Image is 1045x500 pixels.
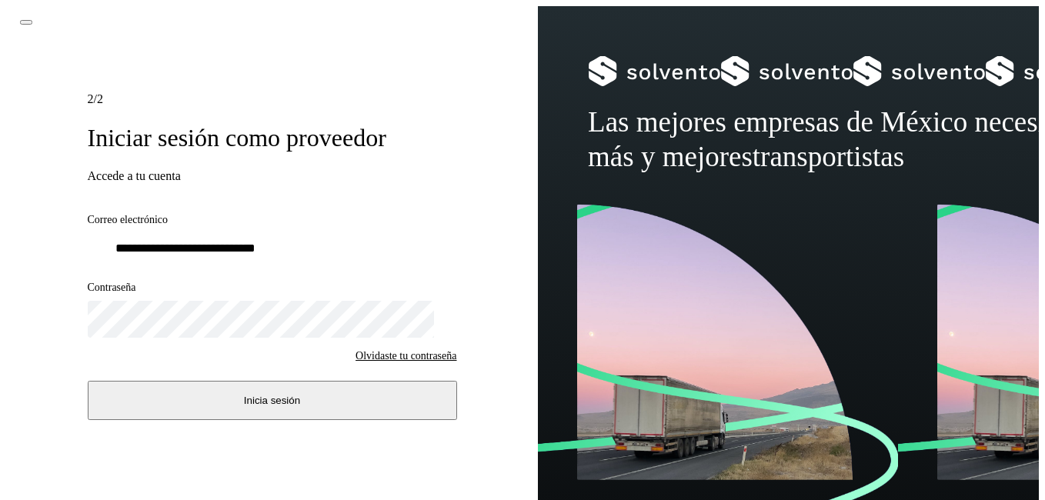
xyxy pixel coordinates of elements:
h3: Accede a tu cuenta [88,169,457,183]
h1: Iniciar sesión como proveedor [88,123,457,152]
label: Correo electrónico [88,214,457,227]
span: Inicia sesión [244,395,300,406]
span: 2 [88,92,94,105]
label: Contraseña [88,282,457,295]
span: transportistas [753,141,904,172]
div: /2 [88,92,457,106]
button: Inicia sesión [88,381,457,420]
a: Olvidaste tu contraseña [356,350,456,362]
